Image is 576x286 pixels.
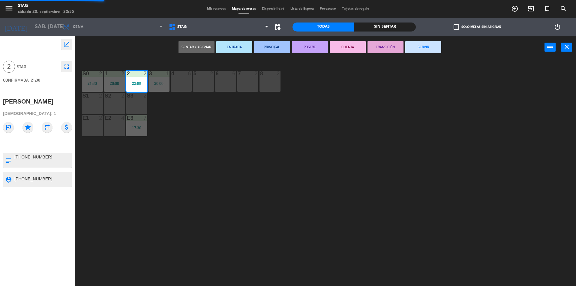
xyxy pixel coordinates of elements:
[274,23,281,31] span: pending_actions
[259,7,287,11] span: Disponibilidad
[3,97,53,107] div: [PERSON_NAME]
[3,122,14,133] i: outlined_flag
[177,25,187,29] span: STAG
[561,43,572,52] button: close
[126,126,147,130] div: 17:30
[99,71,103,76] div: 2
[18,9,74,15] div: sábado 20. septiembre - 22:55
[4,4,13,15] button: menu
[330,41,366,53] button: CUENTA
[454,24,501,30] label: Solo mesas sin asignar
[544,5,551,12] i: turned_in_not
[232,71,236,76] div: 6
[121,115,125,121] div: 4
[544,43,556,52] button: power_input
[188,71,191,76] div: 6
[61,39,72,50] button: open_in_new
[3,78,29,83] span: CONFIRMADA
[143,115,147,121] div: 7
[22,122,33,133] i: star
[204,7,229,11] span: Mis reservas
[126,81,147,86] div: 22:55
[82,81,103,86] div: 21:30
[51,23,58,31] i: arrow_drop_down
[73,25,83,29] span: Cena
[292,23,354,32] div: Todas
[121,93,125,98] div: 2
[254,41,290,53] button: PRINCIPAL
[166,71,169,76] div: 1
[42,122,52,133] i: repeat
[287,7,317,11] span: Lista de Espera
[5,176,12,183] i: person_pin
[405,41,441,53] button: SERVIR
[511,5,518,12] i: add_circle_outline
[143,93,147,98] div: 2
[171,71,172,76] div: 4
[454,24,459,30] span: check_box_outline_blank
[99,115,103,121] div: 2
[210,71,214,76] div: 2
[547,43,554,50] i: power_input
[216,41,252,53] button: ENTRADA
[63,63,70,70] i: fullscreen
[143,71,147,76] div: 2
[563,43,570,50] i: close
[121,71,125,76] div: 2
[317,7,339,11] span: Pre-acceso
[292,41,328,53] button: POSTRE
[61,122,72,133] i: attach_money
[17,63,58,70] span: STAG
[4,4,13,13] i: menu
[99,93,103,98] div: 2
[354,23,415,32] div: Sin sentar
[254,71,258,76] div: 2
[18,3,74,9] div: STAG
[104,81,125,86] div: 20:00
[527,5,535,12] i: exit_to_app
[260,71,260,76] div: 8
[554,23,561,31] i: power_settings_new
[31,78,40,83] span: 21:30
[339,7,372,11] span: Tarjetas de regalo
[148,81,169,86] div: 20:00
[5,157,12,164] i: subject
[61,61,72,72] button: fullscreen
[229,7,259,11] span: Mapa de mesas
[63,41,70,48] i: open_in_new
[3,108,72,119] div: [DEMOGRAPHIC_DATA]: 1
[178,41,214,53] button: Sentar y Asignar
[3,61,15,73] span: 2
[560,5,567,12] i: search
[367,41,403,53] button: TRANSICIÓN
[277,71,280,76] div: 2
